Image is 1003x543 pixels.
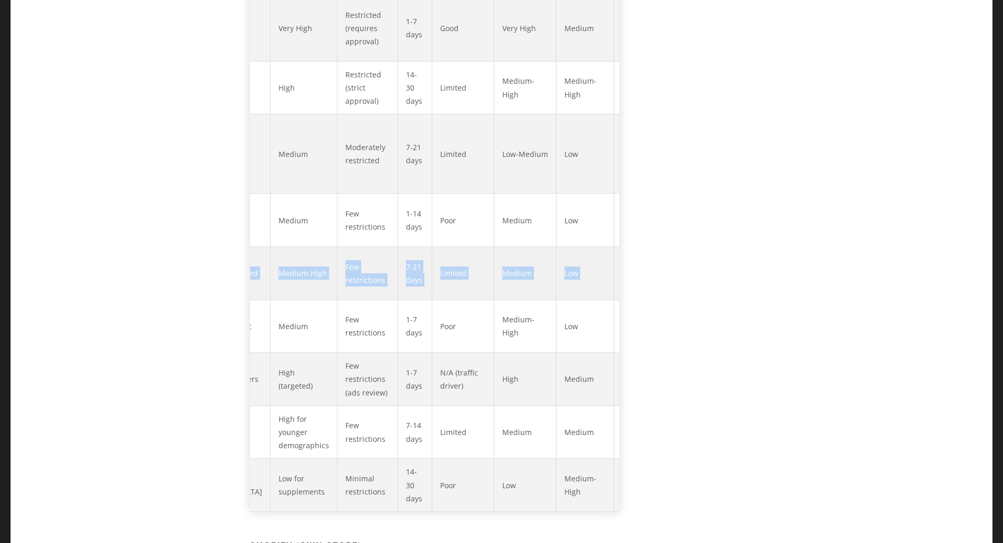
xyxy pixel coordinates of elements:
[614,353,675,406] td: ⭐⭐⭐
[556,459,614,512] td: Medium-High
[432,459,494,512] td: Poor
[337,459,398,512] td: Minimal restrictions
[337,406,398,459] td: Few restrictions
[494,247,556,300] td: Medium
[398,114,432,194] td: 7-21 days
[398,300,432,353] td: 1-7 days
[270,61,337,114] td: High
[270,353,337,406] td: High (targeted)
[432,247,494,300] td: Limited
[614,114,675,194] td: ⭐⭐⭐
[432,406,494,459] td: Limited
[494,353,556,406] td: High
[337,61,398,114] td: Restricted (strict approval)
[556,406,614,459] td: Medium
[494,406,556,459] td: Medium
[398,406,432,459] td: 7-14 days
[614,300,675,353] td: ⭐⭐
[494,61,556,114] td: Medium-High
[494,114,556,194] td: Low-Medium
[614,194,675,247] td: ⭐⭐½
[556,114,614,194] td: Low
[432,114,494,194] td: Limited
[398,459,432,512] td: 14-30 days
[494,459,556,512] td: Low
[432,353,494,406] td: N/A (traffic driver)
[494,300,556,353] td: Medium-High
[432,194,494,247] td: Poor
[270,459,337,512] td: Low for supplements
[337,353,398,406] td: Few restrictions (ads review)
[337,194,398,247] td: Few restrictions
[556,353,614,406] td: Medium
[337,300,398,353] td: Few restrictions
[398,353,432,406] td: 1-7 days
[270,300,337,353] td: Medium
[398,61,432,114] td: 14-30 days
[432,61,494,114] td: Limited
[556,61,614,114] td: Medium-High
[398,194,432,247] td: 1-14 days
[270,247,337,300] td: Medium-High
[556,300,614,353] td: Low
[614,459,675,512] td: ⭐⭐
[432,300,494,353] td: Poor
[270,194,337,247] td: Medium
[494,194,556,247] td: Medium
[556,247,614,300] td: Low
[337,114,398,194] td: Moderately restricted
[270,114,337,194] td: Medium
[337,247,398,300] td: Few restrictions
[398,247,432,300] td: 7-21 days
[614,61,675,114] td: ⭐⭐⭐½
[270,406,337,459] td: High for younger demographics
[556,194,614,247] td: Low
[614,247,675,300] td: ⭐⭐⭐½
[614,406,675,459] td: ⭐⭐⭐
